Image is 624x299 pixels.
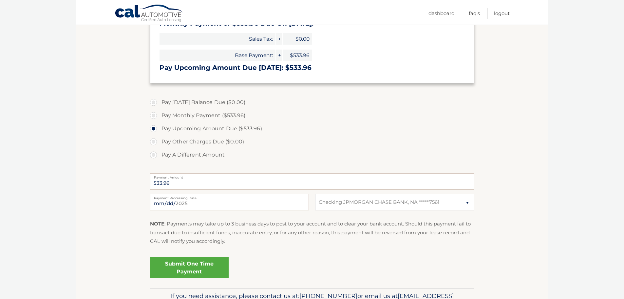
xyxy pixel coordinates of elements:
[150,221,164,227] strong: NOTE
[428,8,455,19] a: Dashboard
[150,257,229,278] a: Submit One Time Payment
[150,109,474,122] label: Pay Monthly Payment ($533.96)
[283,50,312,61] span: $533.96
[160,64,465,72] h3: Pay Upcoming Amount Due [DATE]: $533.96
[150,173,474,190] input: Payment Amount
[276,50,282,61] span: +
[150,96,474,109] label: Pay [DATE] Balance Due ($0.00)
[150,135,474,148] label: Pay Other Charges Due ($0.00)
[469,8,480,19] a: FAQ's
[160,33,275,45] span: Sales Tax:
[160,50,275,61] span: Base Payment:
[283,33,312,45] span: $0.00
[494,8,510,19] a: Logout
[150,220,474,246] p: : Payments may take up to 3 business days to post to your account and to clear your bank account....
[150,194,309,210] input: Payment Date
[150,194,309,199] label: Payment Processing Date
[150,122,474,135] label: Pay Upcoming Amount Due ($533.96)
[115,4,183,23] a: Cal Automotive
[150,148,474,161] label: Pay A Different Amount
[276,33,282,45] span: +
[150,173,474,179] label: Payment Amount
